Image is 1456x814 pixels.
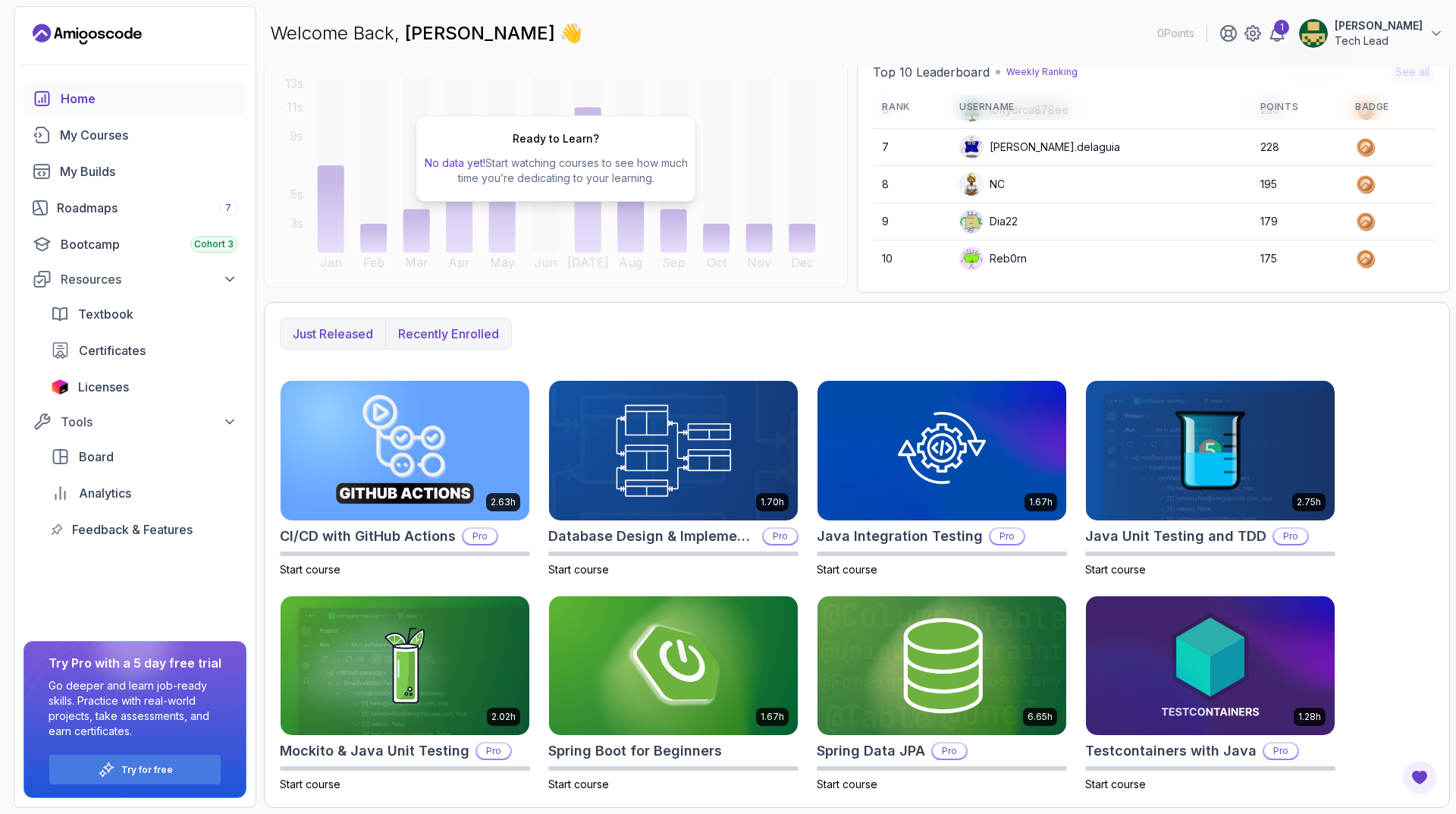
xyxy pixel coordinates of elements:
p: 0 Points [1157,26,1194,41]
img: Database Design & Implementation card [549,381,798,520]
img: Spring Data JPA card [817,596,1066,736]
h2: Java Unit Testing and TDD [1085,526,1266,547]
span: 👋 [560,21,582,46]
a: analytics [42,478,246,508]
p: Just released [293,325,373,343]
a: Mockito & Java Unit Testing card2.02hMockito & Java Unit TestingProStart course [280,596,530,793]
img: default monster avatar [960,247,983,270]
span: Start course [1085,778,1146,790]
span: [PERSON_NAME] [405,22,560,44]
p: 2.02h [491,711,516,723]
p: Tech Lead [1335,33,1423,49]
a: CI/CD with GitHub Actions card2.63hCI/CD with GitHub ActionsProStart course [280,380,530,577]
h2: Ready to Learn? [513,131,599,146]
span: 7 [225,202,231,214]
img: Java Unit Testing and TDD card [1086,381,1335,520]
a: roadmaps [24,193,246,223]
h2: Mockito & Java Unit Testing [280,740,469,762]
a: bootcamp [24,229,246,259]
span: Start course [817,778,877,790]
div: Home [61,90,237,108]
p: Pro [1274,529,1307,544]
h2: Spring Boot for Beginners [548,740,722,762]
span: Licenses [78,378,129,396]
h2: Testcontainers with Java [1085,740,1257,762]
span: Board [79,448,114,466]
p: 6.65h [1028,711,1053,723]
p: Pro [477,743,510,759]
p: Welcome Back, [270,21,582,46]
button: See all [1391,61,1434,83]
a: 1 [1268,24,1286,42]
p: Pro [1264,743,1298,759]
p: 1.67h [761,711,784,723]
span: Start course [548,778,609,790]
img: Java Integration Testing card [817,381,1066,520]
a: licenses [42,372,246,402]
p: Go deeper and learn job-ready skills. Practice with real-world projects, take assessments, and ea... [49,678,221,739]
img: jetbrains icon [51,379,69,394]
p: 2.63h [491,496,516,508]
span: Textbook [78,305,133,323]
th: Username [950,95,1251,120]
a: home [24,83,246,114]
div: NC [959,172,1005,196]
h2: CI/CD with GitHub Actions [280,526,456,547]
td: 195 [1251,166,1346,203]
span: Cohort 3 [194,238,234,250]
img: user profile image [1299,19,1328,48]
p: Start watching courses to see how much time you’re dedicating to your learning. [422,156,689,186]
img: Testcontainers with Java card [1086,596,1335,736]
img: default monster avatar [960,136,983,159]
p: [PERSON_NAME] [1335,18,1423,33]
a: Testcontainers with Java card1.28hTestcontainers with JavaProStart course [1085,596,1335,793]
p: Pro [990,529,1024,544]
td: 179 [1251,203,1346,240]
a: builds [24,156,246,187]
img: Spring Boot for Beginners card [549,596,798,736]
img: default monster avatar [960,210,983,233]
span: Analytics [79,484,131,502]
span: Feedback & Features [72,520,193,539]
p: 1.67h [1029,496,1053,508]
p: Pro [463,529,497,544]
div: My Courses [60,126,237,144]
p: 1.28h [1298,711,1321,723]
span: Start course [817,563,877,576]
div: Reb0rn [959,247,1027,271]
span: Certificates [79,341,146,360]
h2: Spring Data JPA [817,740,925,762]
img: user profile image [960,173,983,196]
a: Spring Data JPA card6.65hSpring Data JPAProStart course [817,596,1067,793]
button: Recently enrolled [385,319,511,349]
span: Start course [548,563,609,576]
a: Java Integration Testing card1.67hJava Integration TestingProStart course [817,380,1067,577]
img: Mockito & Java Unit Testing card [281,596,529,736]
span: Start course [1085,563,1146,576]
h2: Database Design & Implementation [548,526,756,547]
p: Recently enrolled [398,325,499,343]
button: Try for free [49,754,221,785]
a: feedback [42,514,246,545]
a: textbook [42,299,246,329]
button: Tools [24,408,246,435]
div: 1 [1274,20,1289,35]
a: Java Unit Testing and TDD card2.75hJava Unit Testing and TDDProStart course [1085,380,1335,577]
a: certificates [42,335,246,366]
td: 10 [873,240,950,278]
div: Dia22 [959,209,1018,234]
div: Tools [61,413,237,431]
th: Badge [1346,95,1434,120]
td: 9 [873,203,950,240]
a: Try for free [121,764,173,776]
a: courses [24,120,246,150]
th: Points [1251,95,1346,120]
p: 2.75h [1297,496,1321,508]
p: 1.70h [761,496,784,508]
td: 175 [1251,240,1346,278]
div: Bootcamp [61,235,237,253]
td: 228 [1251,129,1346,166]
button: user profile image[PERSON_NAME]Tech Lead [1298,18,1444,49]
button: Open Feedback Button [1401,759,1438,796]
